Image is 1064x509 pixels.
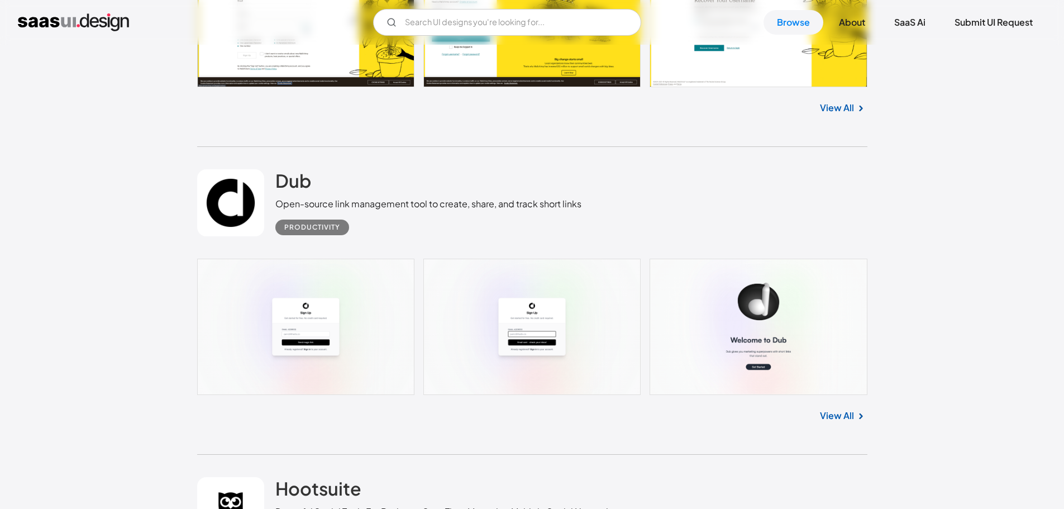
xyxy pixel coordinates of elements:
a: View All [820,409,854,422]
input: Search UI designs you're looking for... [373,9,641,36]
div: Productivity [284,221,340,234]
form: Email Form [373,9,641,36]
a: Submit UI Request [941,10,1046,35]
a: Browse [764,10,823,35]
h2: Hootsuite [275,477,361,500]
a: SaaS Ai [881,10,939,35]
a: home [18,13,129,31]
a: About [826,10,879,35]
div: Open-source link management tool to create, share, and track short links [275,197,581,211]
a: Hootsuite [275,477,361,505]
h2: Dub [275,169,311,192]
a: Dub [275,169,311,197]
a: View All [820,101,854,115]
